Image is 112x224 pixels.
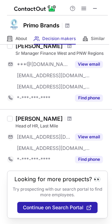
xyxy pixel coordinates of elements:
div: Sr Manager Finance West and PNW Regions [15,50,108,57]
header: Looking for more prospects? 👀 [14,176,101,182]
img: ContactOut v5.3.10 [14,4,56,13]
span: Continue on Search Portal [23,205,83,210]
span: Similar [91,36,105,41]
div: Head of HR, Last Mile [15,123,108,129]
span: [EMAIL_ADDRESS][DOMAIN_NAME] [17,84,90,90]
button: Continue on Search Portal [17,202,98,213]
span: Decision makers [42,36,76,41]
p: Try prospecting with our search portal to find more employees. [12,186,102,198]
h1: Primo Brands [23,21,60,29]
span: About [15,36,27,41]
button: Reveal Button [75,94,103,101]
div: [PERSON_NAME] [15,42,63,50]
button: Reveal Button [75,61,103,68]
button: Reveal Button [75,133,103,140]
span: [EMAIL_ADDRESS][DOMAIN_NAME] [17,72,90,79]
span: [EMAIL_ADDRESS][DOMAIN_NAME] [17,134,71,140]
button: Reveal Button [75,156,103,163]
span: [EMAIL_ADDRESS][DOMAIN_NAME] [17,145,90,151]
img: 1ae9d340137c6b63983101afcd9732be [7,17,21,31]
div: [PERSON_NAME] [15,115,63,122]
span: ***@[DOMAIN_NAME] [17,61,71,67]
